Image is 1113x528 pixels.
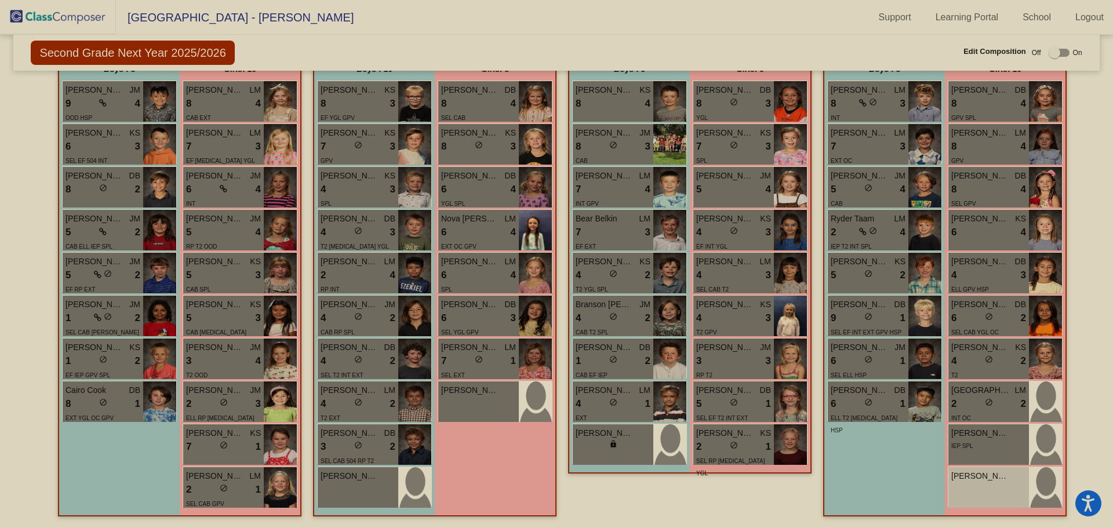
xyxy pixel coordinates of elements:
span: 2 [390,354,395,369]
span: 7 [696,139,701,154]
span: SEL CAB YGL OC [951,329,999,336]
span: LM [505,213,516,225]
span: KS [505,127,516,139]
span: [PERSON_NAME] [951,84,1009,96]
span: EF YGL GPV [321,115,355,121]
span: [PERSON_NAME] [186,298,244,311]
span: do_not_disturb_alt [609,355,617,363]
span: 9 [66,96,71,111]
span: [PERSON_NAME] Case [951,298,1009,311]
span: 4 [576,268,581,283]
span: EF RP EXT [66,286,96,293]
span: Ryder Taam [831,213,889,225]
span: [PERSON_NAME] [441,341,499,354]
span: 6 [951,225,956,240]
span: 6 [441,225,446,240]
span: [PERSON_NAME] [321,298,379,311]
span: [PERSON_NAME] [951,127,1009,139]
span: 1 [66,354,71,369]
span: do_not_disturb_alt [104,270,112,278]
span: DB [894,298,905,311]
span: KS [129,341,140,354]
span: JM [129,256,140,268]
span: do_not_disturb_alt [730,141,738,149]
span: 4 [645,96,650,111]
span: KS [894,256,905,268]
span: YGL [696,115,708,121]
span: do_not_disturb_alt [730,98,738,106]
span: [PERSON_NAME] [PERSON_NAME] [66,298,123,311]
span: [PERSON_NAME] [696,127,754,139]
span: 5 [696,182,701,197]
span: 2 [1021,354,1026,369]
span: 5 [186,311,191,326]
span: [PERSON_NAME] [321,213,379,225]
span: IEP T2 INT SPL [831,243,872,250]
span: 4 [321,225,326,240]
span: do_not_disturb_alt [354,141,362,149]
span: T2 [MEDICAL_DATA] YGL GPV [321,243,388,262]
span: DB [505,298,516,311]
span: [PERSON_NAME] [831,298,889,311]
span: 3 [766,139,771,154]
span: 4 [766,182,771,197]
span: 4 [951,354,956,369]
span: KS [639,256,650,268]
span: 5 [186,225,191,240]
span: [PERSON_NAME] [696,298,754,311]
span: 8 [441,139,446,154]
span: 3 [390,96,395,111]
span: 8 [951,96,956,111]
span: 4 [951,268,956,283]
span: INT [186,201,195,207]
span: 5 [831,182,836,197]
span: [PERSON_NAME] [576,341,634,354]
span: SPL [441,286,452,293]
span: 3 [511,311,516,326]
span: 4 [511,182,516,197]
span: [PERSON_NAME] [66,170,123,182]
span: 3 [766,96,771,111]
span: DB [505,84,516,96]
span: LM [760,256,771,268]
span: 4 [696,225,701,240]
span: 4 [321,354,326,369]
span: [PERSON_NAME] [186,341,244,354]
span: 3 [256,311,261,326]
span: 3 [1021,268,1026,283]
span: 8 [831,96,836,111]
span: On [1073,48,1082,58]
span: DB [1015,298,1026,311]
span: GPV SPL [951,115,976,121]
span: 6 [186,182,191,197]
span: [PERSON_NAME] [321,256,379,268]
span: [PERSON_NAME] [441,256,499,268]
span: do_not_disturb_alt [864,355,872,363]
span: 1 [66,311,71,326]
span: 1 [900,354,905,369]
span: [PERSON_NAME] [831,256,889,268]
span: 3 [766,311,771,326]
span: Off [1032,48,1041,58]
span: LM [639,170,650,182]
span: 8 [66,182,71,197]
span: [PERSON_NAME] [66,341,123,354]
span: 7 [831,139,836,154]
span: 2 [135,354,140,369]
span: [PERSON_NAME] [576,127,634,139]
span: [PERSON_NAME] [696,256,754,268]
span: 8 [441,96,446,111]
span: 4 [511,225,516,240]
span: SEL EF 504 INT [66,158,107,164]
span: YGL SPL [441,201,465,207]
span: JM [760,170,771,182]
span: JM [250,170,261,182]
span: KS [384,127,395,139]
span: 3 [135,139,140,154]
span: 3 [256,139,261,154]
span: LM [505,256,516,268]
span: [PERSON_NAME] [441,170,499,182]
span: EF [MEDICAL_DATA] YGL GPV [186,158,255,176]
span: Second Grade Next Year 2025/2026 [31,41,234,65]
a: Logout [1066,8,1113,27]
